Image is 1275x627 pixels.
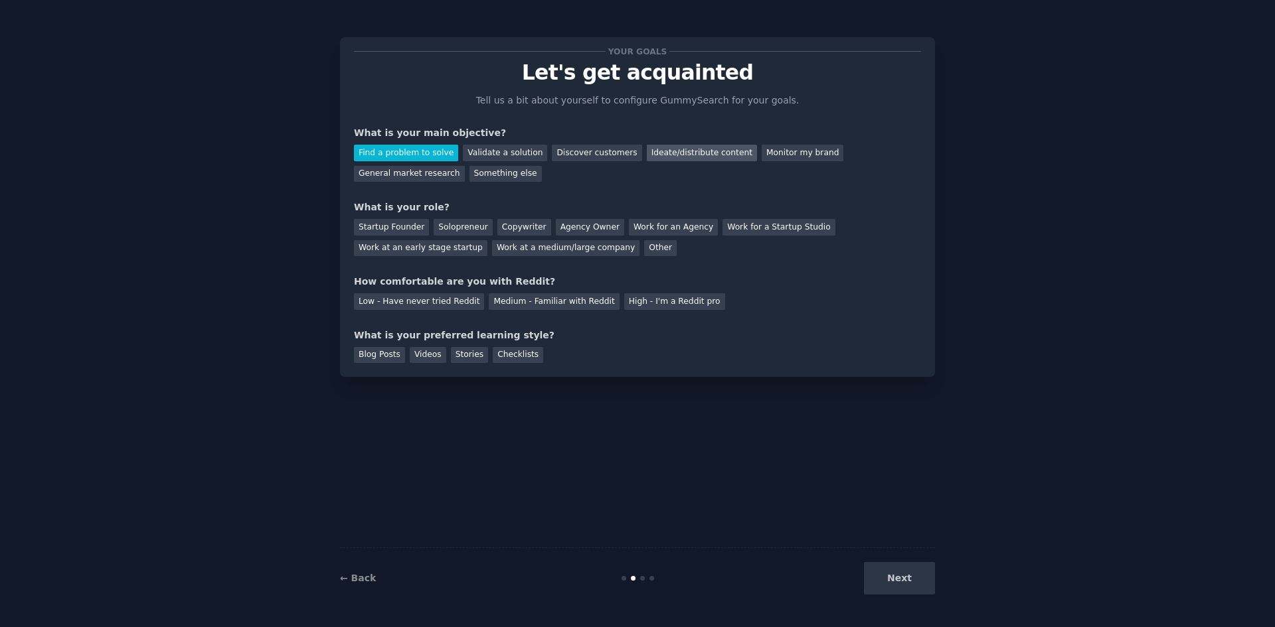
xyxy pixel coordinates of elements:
[340,573,376,583] a: ← Back
[469,166,542,182] div: Something else
[492,240,639,257] div: Work at a medium/large company
[493,347,543,364] div: Checklists
[354,61,921,84] p: Let's get acquainted
[410,347,446,364] div: Videos
[606,44,669,58] span: Your goals
[463,145,547,161] div: Validate a solution
[762,145,843,161] div: Monitor my brand
[354,293,484,310] div: Low - Have never tried Reddit
[552,145,641,161] div: Discover customers
[722,219,835,236] div: Work for a Startup Studio
[354,275,921,289] div: How comfortable are you with Reddit?
[647,145,757,161] div: Ideate/distribute content
[629,219,718,236] div: Work for an Agency
[354,219,429,236] div: Startup Founder
[470,94,805,107] p: Tell us a bit about yourself to configure GummySearch for your goals.
[644,240,677,257] div: Other
[556,219,624,236] div: Agency Owner
[451,347,488,364] div: Stories
[624,293,725,310] div: High - I'm a Reddit pro
[354,328,921,342] div: What is your preferred learning style?
[354,347,405,364] div: Blog Posts
[434,219,492,236] div: Solopreneur
[354,240,487,257] div: Work at an early stage startup
[489,293,619,310] div: Medium - Familiar with Reddit
[354,166,465,182] div: General market research
[354,145,458,161] div: Find a problem to solve
[497,219,551,236] div: Copywriter
[354,126,921,140] div: What is your main objective?
[354,200,921,214] div: What is your role?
